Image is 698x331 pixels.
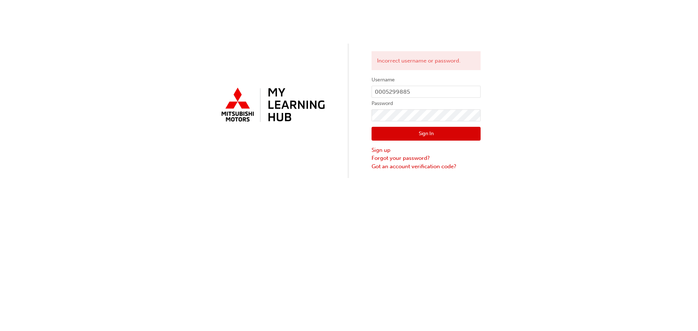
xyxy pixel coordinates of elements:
[217,85,326,126] img: mmal
[372,76,481,84] label: Username
[372,51,481,70] div: Incorrect username or password.
[372,99,481,108] label: Password
[372,86,481,98] input: Username
[372,154,481,162] a: Forgot your password?
[372,162,481,171] a: Got an account verification code?
[372,146,481,154] a: Sign up
[372,127,481,141] button: Sign In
